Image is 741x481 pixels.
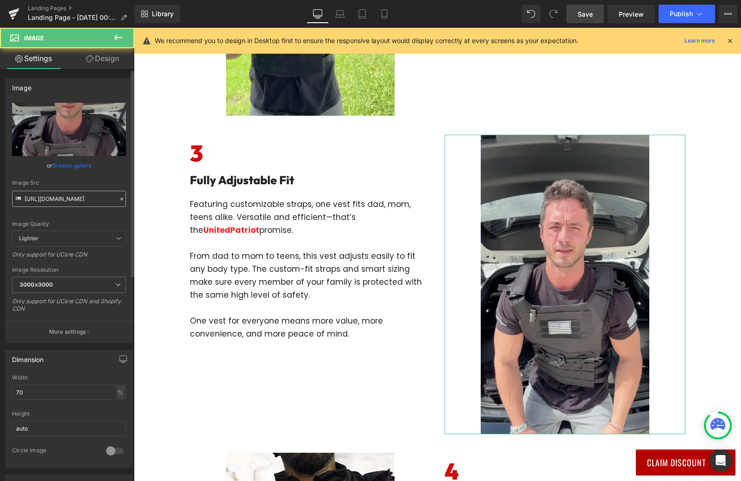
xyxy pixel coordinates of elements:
h2: Fully Adjustable Fit [56,144,297,161]
a: Landing Pages [28,5,134,12]
div: Only support for UCare CDN [12,251,126,264]
a: Learn more [681,35,719,46]
p: More settings [49,328,86,336]
a: Browse gallery [52,157,92,174]
h6: 4 [311,425,552,462]
div: Image Resolution [12,267,126,273]
span: Save [578,9,593,19]
button: More settings [6,321,132,343]
a: New Library [134,5,180,23]
div: Height [12,411,126,417]
b: Lighter [19,235,38,242]
span: UnitedPatriot [69,197,126,208]
button: Publish [659,5,715,23]
a: Design [69,48,136,69]
input: auto [12,385,126,400]
span: Landing Page - [DATE] 00:50:28 [28,14,117,21]
a: Preview [608,5,655,23]
a: Tablet [351,5,373,23]
div: Width [12,375,126,381]
input: auto [12,421,126,436]
h6: 3 [56,107,297,144]
div: % [116,386,125,399]
div: Image Src [12,180,126,186]
div: Circle Image [12,447,97,456]
span: Library [152,10,174,18]
a: Desktop [307,5,329,23]
div: Dimension [12,350,44,363]
button: Redo [544,5,563,23]
div: Image Quality [12,221,126,227]
div: or [12,161,126,170]
p: We recommend you to design in Desktop first to ensure the responsive layout would display correct... [155,36,578,46]
div: Only support for UCare CDN and Shopify CDN [12,298,126,319]
p: Featuring customizable straps, one vest fits dad, mom, teens alike. Versatile and efficient—that’... [56,170,297,209]
p: One vest for everyone means more value, more convenience, and more peace of mind. [56,287,297,312]
b: 3000x3000 [19,281,53,288]
input: Link [12,191,126,207]
button: More [719,5,737,23]
span: Image [24,34,44,42]
div: Open Intercom Messenger [710,450,732,472]
a: Laptop [329,5,351,23]
p: From dad to mom to teens, this vest adjusts easily to fit any body type. The custom-fit straps an... [56,222,297,274]
span: Publish [670,10,693,18]
span: Preview [619,9,644,19]
a: Mobile [373,5,396,23]
div: Image [12,79,31,92]
button: Undo [522,5,540,23]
